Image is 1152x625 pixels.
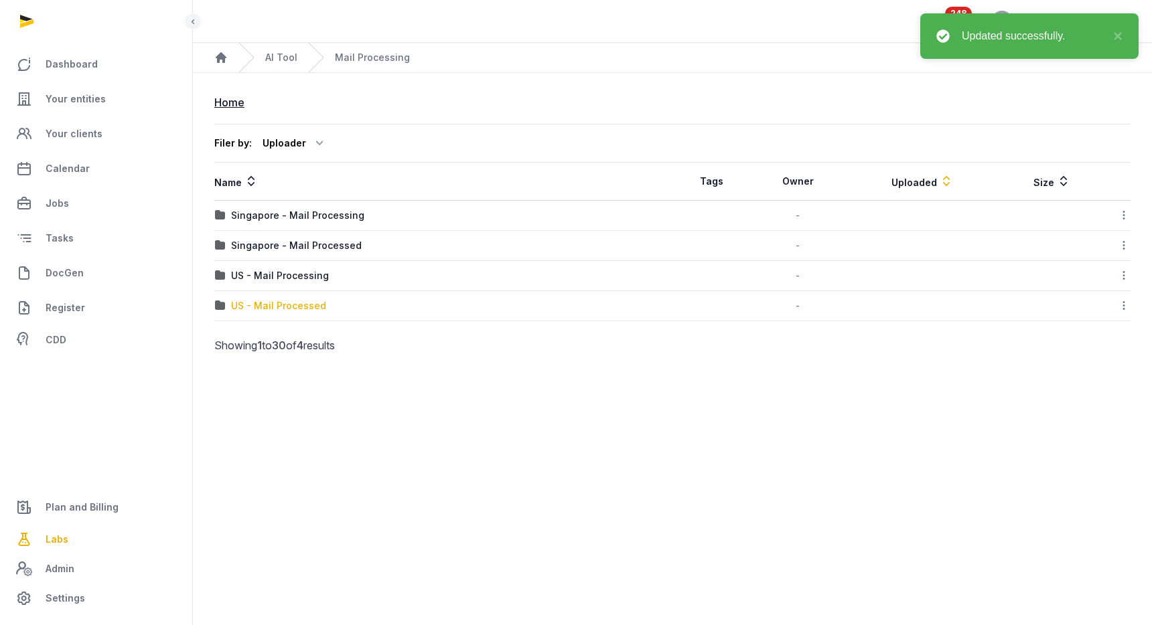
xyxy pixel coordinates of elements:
[335,51,410,64] span: Mail Processing
[11,153,182,185] a: Calendar
[272,339,286,352] span: 30
[215,300,226,311] img: folder.svg
[11,292,182,324] a: Register
[751,291,845,321] td: -
[215,210,226,221] img: folder.svg
[751,201,845,231] td: -
[46,499,119,515] span: Plan and Billing
[11,83,182,115] a: Your entities
[11,555,182,582] a: Admin
[751,163,845,201] th: Owner
[46,561,74,577] span: Admin
[263,132,328,154] div: Uploader
[215,270,226,281] img: folder.svg
[46,300,85,316] span: Register
[257,339,262,352] span: 1
[46,161,90,177] span: Calendar
[46,265,84,281] span: DocGen
[991,11,1013,32] button: HF
[214,137,252,150] div: Filer by:
[945,7,972,20] span: 248
[845,163,999,201] th: Uploaded
[231,269,329,282] div: US - Mail Processing
[46,590,85,606] span: Settings
[46,91,106,107] span: Your entities
[11,187,182,219] a: Jobs
[215,240,226,251] img: folder.svg
[999,163,1104,201] th: Size
[193,43,1152,73] nav: Breadcrumb
[11,327,182,353] a: CDD
[46,531,68,547] span: Labs
[11,222,182,254] a: Tasks
[1106,28,1123,44] button: close
[46,332,66,348] span: CDD
[214,321,427,369] p: Showing to of results
[265,51,297,64] a: AI Tool
[751,231,845,261] td: -
[231,299,326,312] div: US - Mail Processed
[11,582,182,614] a: Settings
[46,126,102,142] span: Your clients
[11,48,182,80] a: Dashboard
[751,261,845,291] td: -
[11,491,182,523] a: Plan and Billing
[214,86,672,118] nav: Breadcrumb
[231,209,364,222] div: Singapore - Mail Processing
[11,118,182,150] a: Your clients
[46,56,98,72] span: Dashboard
[46,230,74,246] span: Tasks
[214,163,672,201] th: Name
[214,94,244,110] div: Home
[11,523,182,555] a: Labs
[962,28,1106,44] div: Updated successfully.
[11,257,182,289] a: DocGen
[297,339,303,352] span: 4
[231,239,362,252] div: Singapore - Mail Processed
[46,195,69,211] span: Jobs
[672,163,751,201] th: Tags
